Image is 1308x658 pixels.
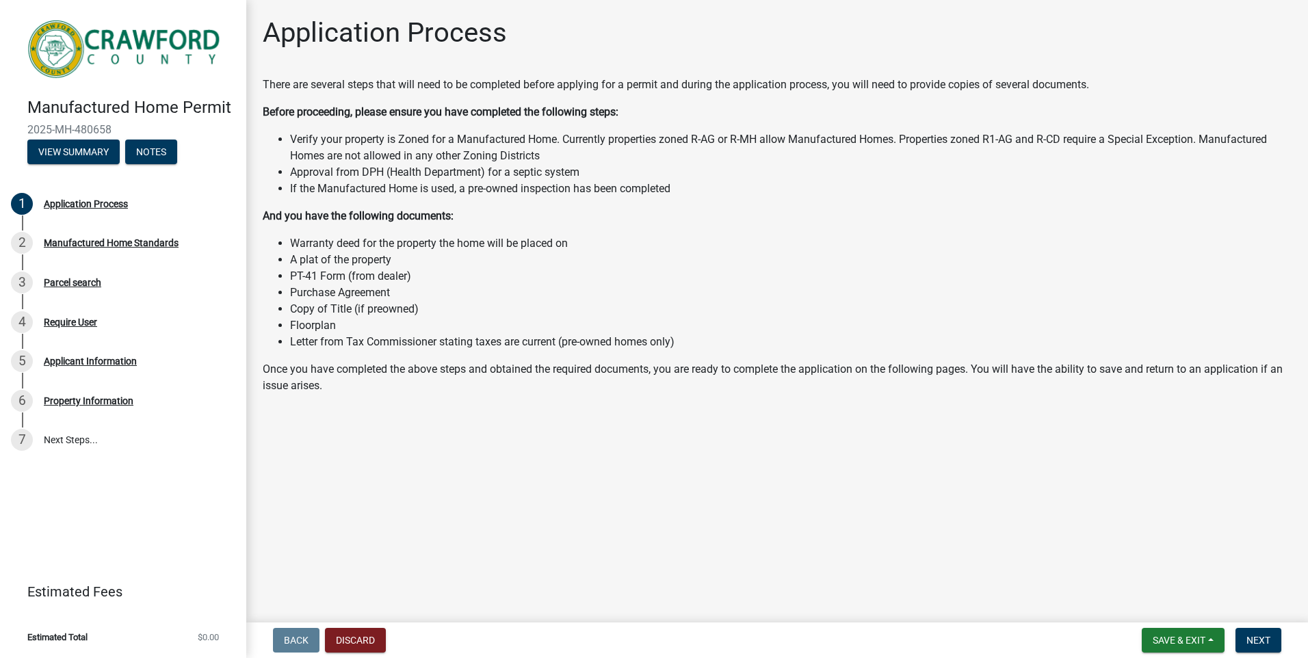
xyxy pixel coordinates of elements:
span: Back [284,635,309,646]
div: 6 [11,390,33,412]
div: Applicant Information [44,356,137,366]
button: Back [273,628,319,653]
div: 5 [11,350,33,372]
li: Copy of Title (if preowned) [290,301,1292,317]
span: Save & Exit [1153,635,1205,646]
div: Parcel search [44,278,101,287]
button: View Summary [27,140,120,164]
span: 2025-MH-480658 [27,123,219,136]
div: Manufactured Home Standards [44,238,179,248]
li: A plat of the property [290,252,1292,268]
div: 2 [11,232,33,254]
wm-modal-confirm: Summary [27,147,120,158]
li: PT-41 Form (from dealer) [290,268,1292,285]
h1: Application Process [263,16,507,49]
div: 1 [11,193,33,215]
wm-modal-confirm: Notes [125,147,177,158]
div: Application Process [44,199,128,209]
a: Estimated Fees [11,578,224,605]
div: Require User [44,317,97,327]
span: Next [1246,635,1270,646]
span: $0.00 [198,633,219,642]
strong: Before proceeding, please ensure you have completed the following steps: [263,105,618,118]
div: 4 [11,311,33,333]
div: Property Information [44,396,133,406]
h4: Manufactured Home Permit [27,98,235,118]
p: Once you have completed the above steps and obtained the required documents, you are ready to com... [263,361,1292,394]
p: There are several steps that will need to be completed before applying for a permit and during th... [263,77,1292,93]
li: Purchase Agreement [290,285,1292,301]
li: Warranty deed for the property the home will be placed on [290,235,1292,252]
img: Crawford County, Georgia [27,14,224,83]
button: Notes [125,140,177,164]
div: 3 [11,272,33,293]
li: Verify your property is Zoned for a Manufactured Home. Currently properties zoned R-AG or R-MH al... [290,131,1292,164]
li: Letter from Tax Commissioner stating taxes are current (pre-owned homes only) [290,334,1292,350]
li: If the Manufactured Home is used, a pre-owned inspection has been completed [290,181,1292,197]
div: 7 [11,429,33,451]
span: Estimated Total [27,633,88,642]
li: Floorplan [290,317,1292,334]
strong: And you have the following documents: [263,209,454,222]
button: Save & Exit [1142,628,1225,653]
button: Discard [325,628,386,653]
li: Approval from DPH (Health Department) for a septic system [290,164,1292,181]
button: Next [1235,628,1281,653]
